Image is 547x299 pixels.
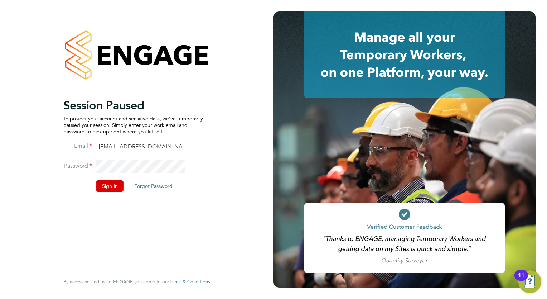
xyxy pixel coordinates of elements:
label: Email [63,142,92,150]
button: Forgot Password [129,180,178,192]
label: Password [63,162,92,170]
h2: Session Paused [63,98,203,113]
button: Sign In [96,180,124,192]
a: Terms & Conditions [169,279,210,285]
p: To protect your account and sensitive data, we've temporarily paused your session. Simply enter y... [63,115,203,135]
span: By accessing and using ENGAGE you agree to our [63,279,210,285]
button: Open Resource Center, 11 new notifications [518,270,541,293]
input: Enter your work email... [96,141,185,153]
span: Terms & Conditions [169,279,210,285]
div: 11 [518,275,524,285]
